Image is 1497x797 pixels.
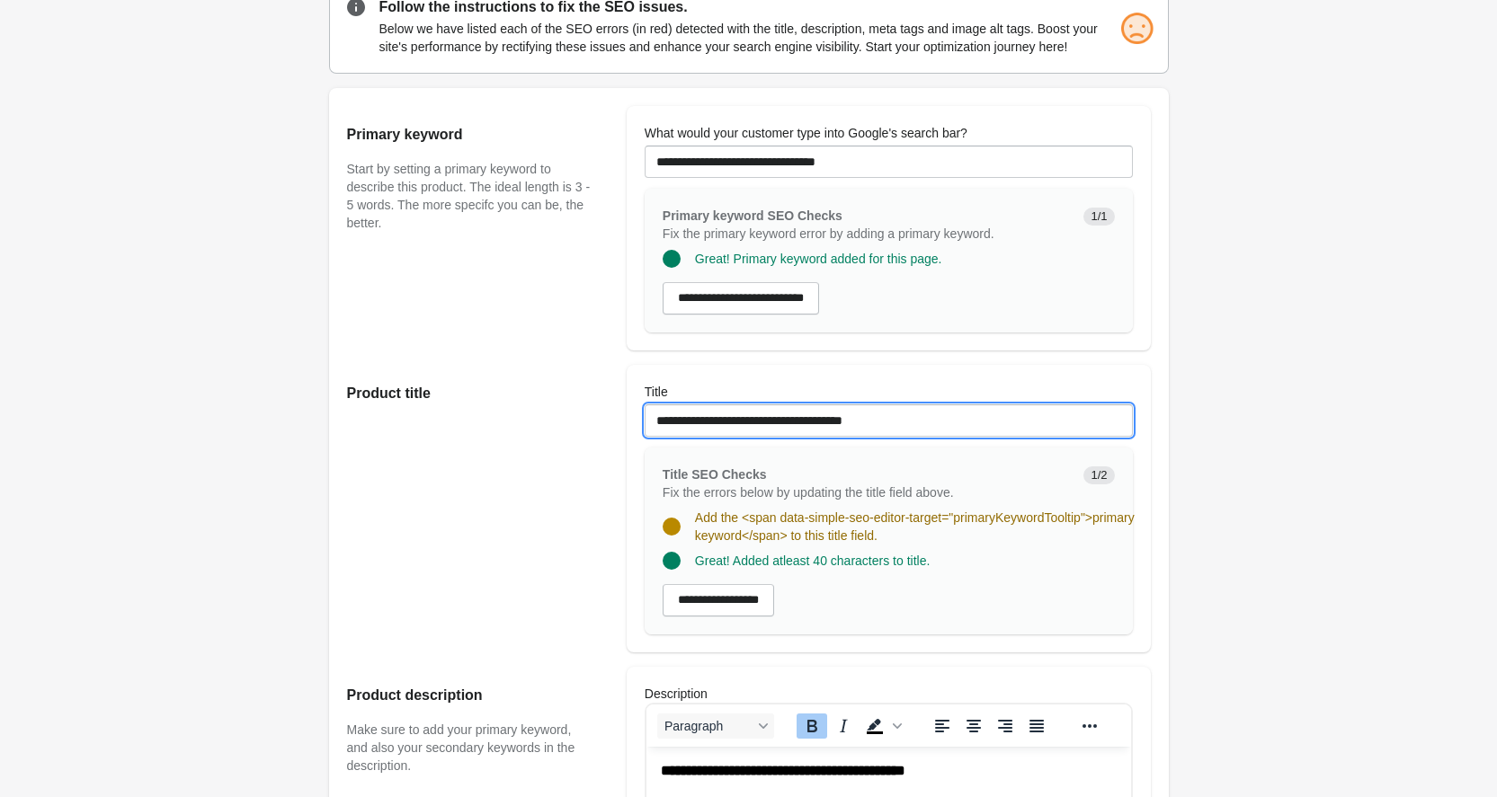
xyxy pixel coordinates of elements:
button: Italic [828,713,859,739]
span: Great! Added atleast 40 characters to title. [695,553,930,568]
div: Background color [860,713,904,739]
span: Paragraph [664,719,753,733]
p: Fix the errors below by updating the title field above. [663,483,1070,501]
h2: Primary keyword [347,124,591,146]
label: What would your customer type into Google's search bar? [645,124,967,142]
span: Primary keyword SEO Checks [663,208,842,223]
span: Add the <span data-simple-seo-editor-target="primaryKeywordTooltip">primary keyword</span> to thi... [695,510,1135,543]
span: 1/1 [1083,208,1114,226]
h2: Product description [347,685,591,706]
button: Bold [797,713,827,739]
button: Reveal or hide additional toolbar items [1074,713,1105,739]
button: Align right [990,713,1020,739]
button: Align left [927,713,958,739]
img: sad.png [1118,11,1154,47]
span: Great! Primary keyword added for this page. [695,252,942,266]
p: Start by setting a primary keyword to describe this product. The ideal length is 3 - 5 words. The... [347,160,591,232]
button: Align center [958,713,989,739]
button: Blocks [657,713,774,739]
label: Title [645,383,668,401]
span: 1/2 [1083,466,1114,484]
p: Below we have listed each of the SEO errors (in red) detected with the title, description, meta t... [379,20,1151,56]
body: Rich Text Area. Press ALT-0 for help. [14,14,470,311]
p: Fix the primary keyword error by adding a primary keyword. [663,225,1070,243]
span: Title SEO Checks [663,467,767,482]
p: Make sure to add your primary keyword, and also your secondary keywords in the description. [347,721,591,775]
button: Justify [1021,713,1052,739]
h2: Product title [347,383,591,404]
